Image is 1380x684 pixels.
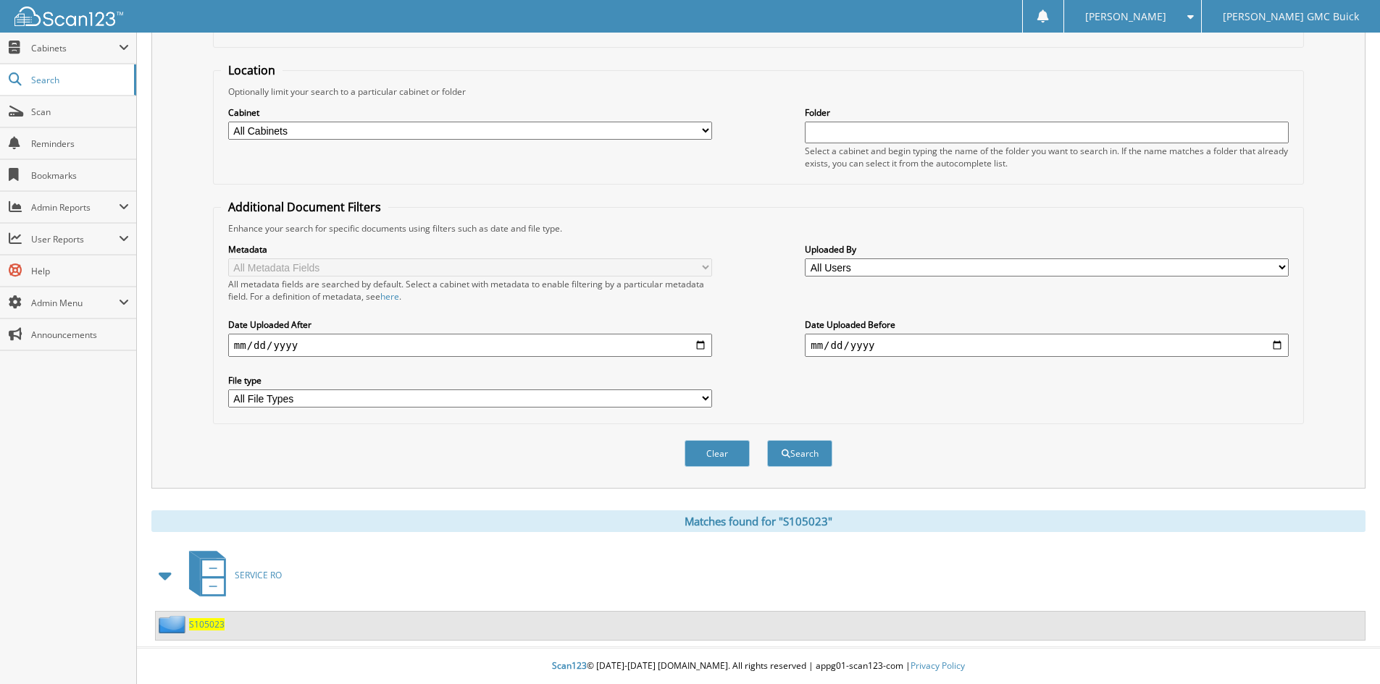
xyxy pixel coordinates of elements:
label: Cabinet [228,106,712,119]
span: Search [31,74,127,86]
a: SERVICE RO [180,546,282,604]
div: Matches found for "S105023" [151,510,1366,532]
div: Select a cabinet and begin typing the name of the folder you want to search in. If the name match... [805,145,1289,169]
label: File type [228,374,712,387]
legend: Location [221,62,283,78]
a: here [380,290,399,303]
label: Uploaded By [805,243,1289,256]
input: start [228,334,712,357]
legend: Additional Document Filters [221,199,388,215]
span: Reminders [31,138,129,150]
span: [PERSON_NAME] [1085,12,1166,21]
span: Admin Menu [31,297,119,309]
span: Help [31,265,129,277]
span: Bookmarks [31,169,129,182]
span: Scan [31,106,129,118]
span: User Reports [31,233,119,245]
span: SERVICE RO [235,569,282,581]
label: Folder [805,106,1289,119]
div: All metadata fields are searched by default. Select a cabinet with metadata to enable filtering b... [228,278,712,303]
img: folder2.png [159,615,189,633]
input: end [805,334,1289,357]
label: Date Uploaded After [228,318,712,331]
div: © [DATE]-[DATE] [DOMAIN_NAME]. All rights reserved | appg01-scan123-com | [137,649,1380,684]
span: Admin Reports [31,201,119,214]
span: Cabinets [31,42,119,54]
div: Enhance your search for specific documents using filters such as date and file type. [221,222,1296,235]
label: Metadata [228,243,712,256]
span: Scan123 [552,659,587,672]
a: S105023 [189,618,225,630]
label: Date Uploaded Before [805,318,1289,331]
div: Optionally limit your search to a particular cabinet or folder [221,85,1296,98]
a: Privacy Policy [911,659,965,672]
img: scan123-logo-white.svg [14,7,123,26]
button: Search [767,440,832,467]
span: Announcements [31,329,129,341]
span: [PERSON_NAME] GMC Buick [1223,12,1359,21]
button: Clear [685,440,750,467]
iframe: Chat Widget [1308,615,1380,684]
